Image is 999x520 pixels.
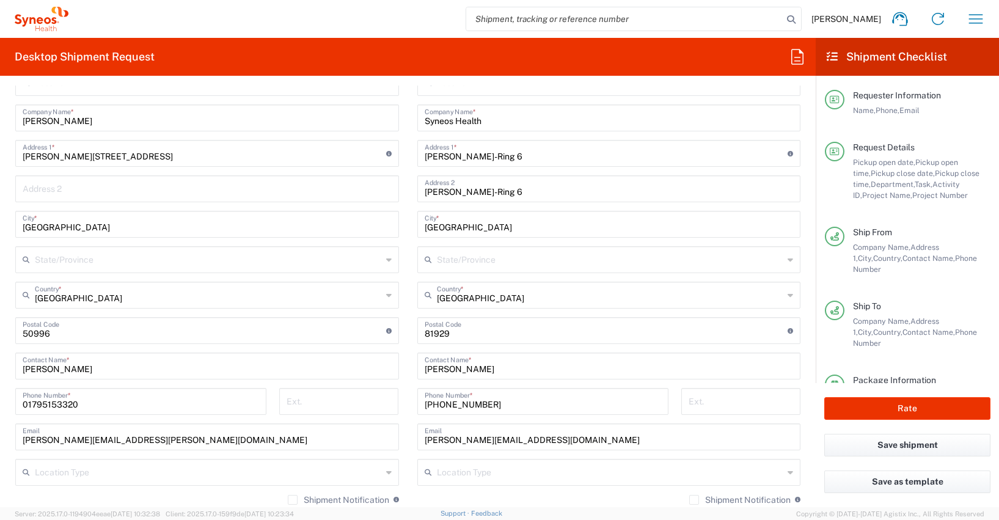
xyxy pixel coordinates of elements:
span: [DATE] 10:32:38 [111,510,160,518]
span: Contact Name, [902,254,955,263]
span: City, [858,254,873,263]
label: Shipment Notification [288,495,389,505]
span: Email [899,106,920,115]
span: Task, [915,180,932,189]
span: Company Name, [853,317,910,326]
span: Project Name, [862,191,912,200]
span: Project Number [912,191,968,200]
span: Ship From [853,227,892,237]
label: Shipment Notification [689,495,791,505]
button: Rate [824,397,990,420]
span: Client: 2025.17.0-159f9de [166,510,294,518]
span: Country, [873,328,902,337]
span: Company Name, [853,243,910,252]
span: Pickup open date, [853,158,915,167]
span: Server: 2025.17.0-1194904eeae [15,510,160,518]
span: Ship To [853,301,881,311]
button: Save shipment [824,434,990,456]
h2: Desktop Shipment Request [15,49,155,64]
input: Shipment, tracking or reference number [466,7,783,31]
span: Package Information [853,375,936,385]
span: Phone, [876,106,899,115]
span: [DATE] 10:23:34 [244,510,294,518]
span: Name, [853,106,876,115]
h2: Shipment Checklist [827,49,947,64]
button: Save as template [824,471,990,493]
span: Department, [871,180,915,189]
span: Copyright © [DATE]-[DATE] Agistix Inc., All Rights Reserved [796,508,984,519]
span: [PERSON_NAME] [811,13,881,24]
span: Contact Name, [902,328,955,337]
span: Requester Information [853,90,941,100]
span: Pickup close date, [871,169,935,178]
span: City, [858,328,873,337]
a: Feedback [471,510,502,517]
span: Country, [873,254,902,263]
span: Request Details [853,142,915,152]
a: Support [441,510,471,517]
